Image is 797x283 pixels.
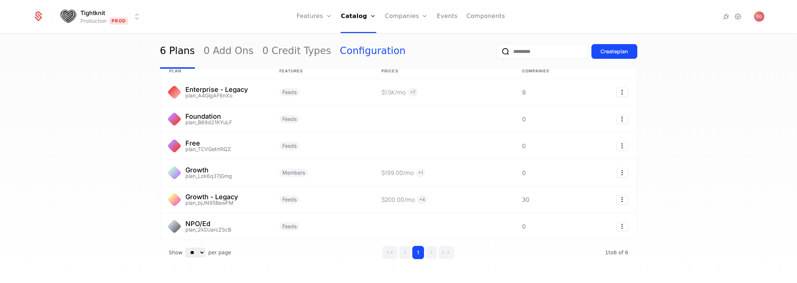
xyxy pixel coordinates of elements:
div: Create plan [601,48,628,55]
button: Select environment [61,8,141,25]
button: Select action [616,114,628,124]
button: Go to first page [382,246,398,259]
button: Select action [616,141,628,151]
a: 0 Credit Types [262,34,331,69]
a: Integrations [722,12,731,21]
img: Tightknit [59,8,77,26]
span: Tightknit [80,8,105,17]
button: Select action [616,87,628,97]
button: Select action [616,195,628,204]
button: Select action [616,222,628,231]
th: Features [271,64,373,79]
span: Show [169,249,183,256]
button: Go to previous page [399,246,411,259]
img: Danny Gomes [754,11,764,22]
a: 6 Plans [160,34,195,69]
div: Page navigation [382,246,454,259]
span: Prod [109,17,128,25]
a: Settings [733,12,742,21]
button: Createplan [591,44,637,59]
button: Go to next page [425,246,437,259]
th: plan [160,64,271,79]
button: Go to last page [439,246,454,259]
a: 0 Add Ons [204,34,254,69]
span: per page [208,249,231,256]
select: Select page size [185,248,205,257]
div: Production [80,17,106,25]
th: Companies [513,64,572,79]
button: Go to page 1 [412,246,424,259]
th: Prices [373,64,513,79]
div: Table pagination [160,240,637,265]
button: Open user button [754,11,764,22]
button: Select action [616,168,628,178]
span: 1 to 6 of [605,250,625,255]
span: 6 [605,250,628,255]
a: Configuration [340,34,406,69]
